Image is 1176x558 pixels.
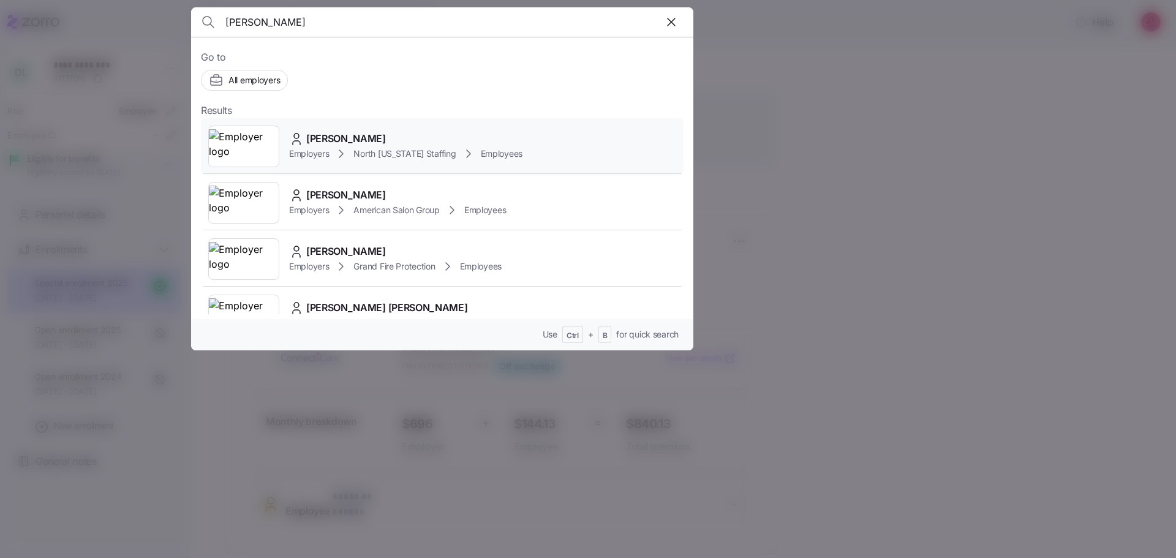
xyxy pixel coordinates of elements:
[481,148,522,160] span: Employees
[353,204,439,216] span: American Salon Group
[543,328,557,341] span: Use
[201,50,684,65] span: Go to
[464,204,506,216] span: Employees
[460,260,502,273] span: Employees
[353,260,435,273] span: Grand Fire Protection
[209,129,279,164] img: Employer logo
[289,260,329,273] span: Employers
[228,74,280,86] span: All employers
[353,148,456,160] span: North [US_STATE] Staffing
[306,244,386,259] span: [PERSON_NAME]
[209,242,279,276] img: Employer logo
[306,187,386,203] span: [PERSON_NAME]
[201,70,288,91] button: All employers
[289,148,329,160] span: Employers
[603,331,608,341] span: B
[616,328,679,341] span: for quick search
[289,204,329,216] span: Employers
[209,186,279,220] img: Employer logo
[567,331,579,341] span: Ctrl
[209,298,279,333] img: Employer logo
[588,328,594,341] span: +
[201,103,232,118] span: Results
[306,131,386,146] span: [PERSON_NAME]
[306,300,467,315] span: [PERSON_NAME] [PERSON_NAME]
